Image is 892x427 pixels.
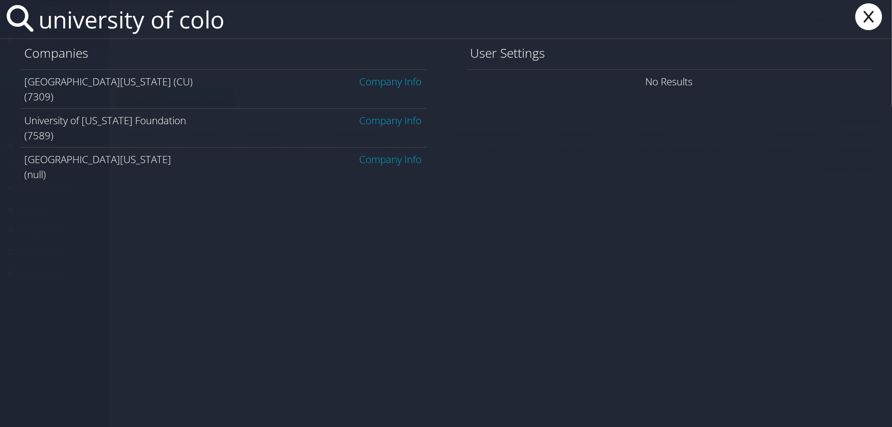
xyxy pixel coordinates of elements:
[24,128,422,143] div: (7589)
[24,44,422,62] h1: Companies
[360,152,422,166] a: Company Info
[24,167,422,182] div: (null)
[466,69,872,93] div: No Results
[360,113,422,127] a: Company Info
[24,113,186,127] span: University of [US_STATE] Foundation
[24,152,422,167] div: [GEOGRAPHIC_DATA][US_STATE]
[24,74,193,88] span: [GEOGRAPHIC_DATA][US_STATE] (CU)
[360,74,422,88] a: Company Info
[24,89,422,104] div: (7309)
[470,44,868,62] h1: User Settings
